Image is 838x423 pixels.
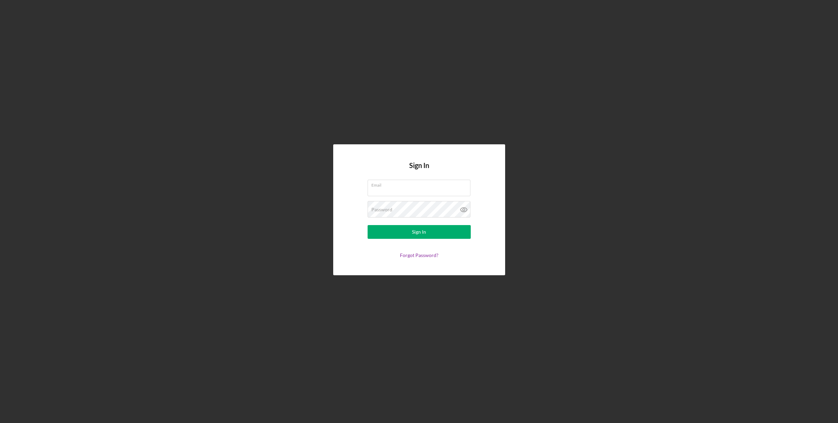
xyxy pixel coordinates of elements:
h4: Sign In [409,162,429,180]
div: Sign In [412,225,426,239]
button: Sign In [368,225,471,239]
label: Email [371,180,470,188]
label: Password [371,207,392,212]
a: Forgot Password? [400,252,438,258]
